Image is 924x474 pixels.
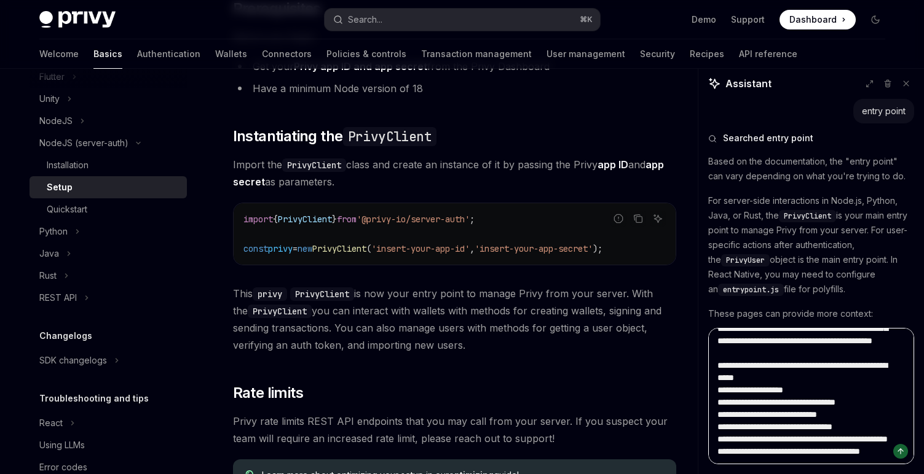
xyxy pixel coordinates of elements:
div: NodeJS [39,114,73,128]
button: Toggle REST API section [30,287,187,309]
strong: app ID [598,158,628,171]
button: Toggle Rust section [30,265,187,287]
a: Installation [30,154,187,176]
span: from [337,214,357,225]
span: = [293,243,298,254]
span: Rate limits [233,383,303,403]
a: Quickstart [30,198,187,220]
span: ; [470,214,475,225]
div: Java [39,246,59,261]
span: 'insert-your-app-id' [371,243,470,254]
code: PrivyClient [282,158,346,172]
li: Have a minimum Node version of 18 [233,80,676,97]
code: PrivyClient [343,127,436,146]
button: Copy the contents from the code block [630,211,646,227]
span: This is now your entry point to manage Privy from your server. With the you can interact with wal... [233,285,676,354]
span: new [298,243,312,254]
span: ); [593,243,602,254]
a: Policies & controls [326,39,406,69]
code: PrivyClient [290,287,354,301]
div: Python [39,224,68,239]
div: Installation [47,158,89,173]
div: Quickstart [47,202,87,217]
span: { [273,214,278,225]
h5: Troubleshooting and tips [39,391,149,406]
code: privy [253,287,287,301]
a: Dashboard [780,10,856,29]
span: Instantiating the [233,126,436,146]
a: Connectors [262,39,312,69]
button: Send message [893,444,908,459]
div: Unity [39,91,60,106]
span: Searched entry point [723,132,813,144]
span: ( [366,243,371,254]
button: Open search [325,9,600,31]
button: Toggle Python section [30,220,187,243]
div: entry point [862,105,906,117]
div: Setup [47,180,73,195]
a: Support [731,14,765,26]
div: NodeJS (server-auth) [39,136,128,150]
div: Using LLMs [39,438,85,453]
div: Search... [348,12,382,27]
a: Transaction management [421,39,532,69]
a: Basics [93,39,122,69]
h5: Changelogs [39,328,92,343]
a: Setup [30,176,187,198]
span: , [470,243,475,254]
span: PrivyClient [278,214,332,225]
button: Toggle React section [30,412,187,434]
a: Authentication [137,39,200,69]
p: For server-side interactions in Node.js, Python, Java, or Rust, the is your main entry point to m... [708,193,914,297]
span: PrivyClient [784,211,831,221]
span: const [243,243,268,254]
a: Wallets [215,39,247,69]
p: Based on the documentation, the "entry point" can vary depending on what you're trying to do. [708,154,914,184]
span: entrypoint.js [723,285,779,295]
div: Rust [39,268,57,283]
span: PrivyUser [726,255,765,265]
span: } [332,214,337,225]
span: Assistant [725,76,772,91]
span: PrivyClient [312,243,366,254]
a: User management [547,39,625,69]
span: import [243,214,273,225]
button: Searched entry point [708,132,914,144]
span: privy [268,243,293,254]
button: Toggle dark mode [866,10,885,29]
textarea: Ask a question... [708,328,914,464]
p: These pages can provide more context: [708,306,914,321]
button: Report incorrect code [610,211,626,227]
button: Ask AI [650,211,666,227]
div: React [39,416,63,430]
a: Recipes [690,39,724,69]
span: '@privy-io/server-auth' [357,214,470,225]
code: PrivyClient [248,305,312,318]
span: 'insert-your-app-secret' [475,243,593,254]
button: Toggle Java section [30,243,187,265]
a: Security [640,39,675,69]
a: API reference [739,39,797,69]
span: ⌘ K [580,15,593,25]
button: Toggle NodeJS section [30,110,187,132]
a: Using LLMs [30,434,187,456]
button: Toggle SDK changelogs section [30,349,187,371]
img: dark logo [39,11,116,28]
span: Import the class and create an instance of it by passing the Privy and as parameters. [233,156,676,190]
a: Demo [692,14,716,26]
div: SDK changelogs [39,353,107,368]
span: Privy rate limits REST API endpoints that you may call from your server. If you suspect your team... [233,413,676,447]
button: Toggle Unity section [30,88,187,110]
span: Dashboard [789,14,837,26]
a: Welcome [39,39,79,69]
button: Toggle NodeJS (server-auth) section [30,132,187,154]
div: REST API [39,290,77,305]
